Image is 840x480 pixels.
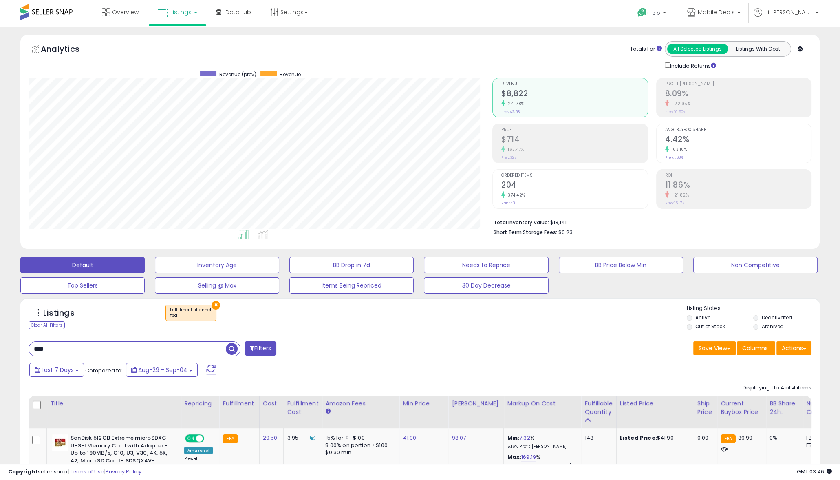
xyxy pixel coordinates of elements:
b: Min: [507,434,519,442]
button: Actions [776,341,811,355]
span: Overview [112,8,139,16]
div: % [507,453,575,469]
div: Amazon Fees [325,399,396,408]
button: Selling @ Max [155,277,279,294]
h2: 4.42% [665,135,811,146]
span: Revenue (prev) [219,71,256,78]
small: Prev: 43 [501,201,515,206]
div: Fulfillable Quantity [584,399,613,416]
div: % [507,434,575,449]
span: Listings [170,8,192,16]
span: $0.23 [558,228,573,236]
button: Needs to Reprice [424,257,548,273]
a: Privacy Policy [106,468,141,476]
div: Markup on Cost [507,399,578,408]
label: Archived [762,323,784,330]
a: Terms of Use [70,468,104,476]
span: Columns [742,344,768,352]
span: ON [186,435,196,442]
a: Help [631,1,674,27]
div: Num of Comp. [806,399,836,416]
div: Fulfillment Cost [287,399,318,416]
span: 2025-09-12 03:46 GMT [797,468,832,476]
small: FBA [223,434,238,443]
button: BB Price Below Min [559,257,683,273]
span: Profit [501,128,647,132]
small: Prev: 15.17% [665,201,684,206]
small: 374.42% [505,192,525,198]
div: $41.90 [620,434,688,442]
div: Cost [263,399,280,408]
h5: Listings [43,307,75,319]
div: FBA: 4 [806,434,833,442]
div: 3.95 [287,434,315,442]
button: Listings With Cost [728,44,788,54]
span: Avg. Buybox Share [665,128,811,132]
span: Compared to: [85,367,123,374]
b: Total Inventory Value: [494,219,549,226]
img: 413LN9U+WuL._SL40_.jpg [52,434,68,451]
label: Out of Stock [695,323,725,330]
div: 143 [584,434,610,442]
div: Current Buybox Price [721,399,763,416]
div: Listed Price [620,399,690,408]
small: 241.78% [505,101,525,107]
button: × [212,301,220,310]
div: BB Share 24h. [769,399,799,416]
button: All Selected Listings [667,44,728,54]
strong: Copyright [8,468,38,476]
div: 15% for <= $100 [325,434,393,442]
button: 30 Day Decrease [424,277,548,294]
div: 8.00% on portion > $100 [325,442,393,449]
small: Prev: $271 [501,155,518,160]
div: Displaying 1 to 4 of 4 items [743,384,811,392]
button: Filters [245,341,276,356]
button: Aug-29 - Sep-04 [126,363,198,377]
span: Revenue [501,82,647,86]
small: 163.47% [505,146,524,153]
small: 163.10% [669,146,688,153]
span: Hi [PERSON_NAME] [764,8,813,16]
div: Totals For [630,45,662,53]
div: fba [170,313,212,319]
p: Listing States: [687,305,820,312]
small: Prev: 1.68% [665,155,683,160]
div: Include Returns [659,61,726,70]
h2: 204 [501,180,647,191]
span: 39.99 [738,434,752,442]
h2: $8,822 [501,89,647,100]
small: -22.95% [669,101,691,107]
span: Ordered Items [501,173,647,178]
small: Amazon Fees. [325,408,330,415]
b: Listed Price: [620,434,657,442]
h2: $714 [501,135,647,146]
span: ROI [665,173,811,178]
div: [PERSON_NAME] [452,399,500,408]
b: SanDisk 512GB Extreme microSDXC UHS-I Memory Card with Adapter - Up to 190MB/s, C10, U3, V30, 4K,... [71,434,170,474]
small: FBA [721,434,736,443]
div: Title [50,399,177,408]
span: Last 7 Days [42,366,74,374]
button: Inventory Age [155,257,279,273]
div: $0.30 min [325,449,393,456]
span: Mobile Deals [698,8,735,16]
div: FBM: 6 [806,442,833,449]
span: Fulfillment channel : [170,307,212,319]
p: 50.89% Profit [PERSON_NAME] [507,463,575,469]
span: Help [649,9,660,16]
a: 41.90 [403,434,416,442]
small: Prev: $2,581 [501,109,521,114]
div: seller snap | | [8,468,141,476]
div: Amazon AI [184,447,213,454]
a: 98.07 [452,434,466,442]
th: The percentage added to the cost of goods (COGS) that forms the calculator for Min & Max prices. [504,396,581,428]
span: DataHub [225,8,251,16]
div: Repricing [184,399,216,408]
button: Save View [693,341,736,355]
button: Top Sellers [20,277,145,294]
b: Short Term Storage Fees: [494,229,557,236]
div: 0% [769,434,796,442]
small: Prev: 10.50% [665,109,686,114]
a: 29.50 [263,434,278,442]
button: Columns [737,341,775,355]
